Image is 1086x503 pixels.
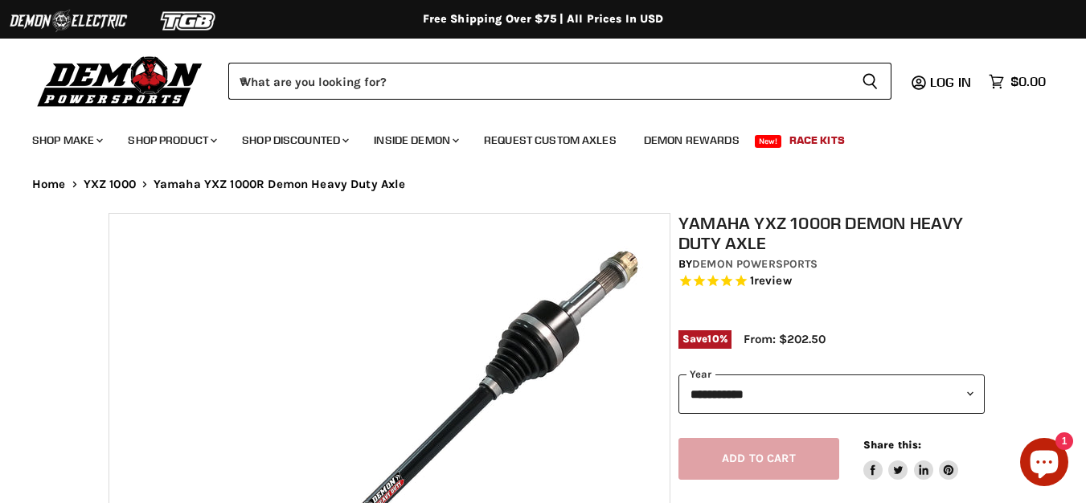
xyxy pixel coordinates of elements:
a: Race Kits [777,124,857,157]
input: When autocomplete results are available use up and down arrows to review and enter to select [228,63,849,100]
ul: Main menu [20,117,1042,157]
img: Demon Powersports [32,52,208,109]
aside: Share this: [863,438,959,481]
button: Search [849,63,891,100]
span: New! [755,135,782,148]
a: Shop Discounted [230,124,359,157]
a: $0.00 [981,70,1054,93]
a: Demon Powersports [692,257,818,271]
span: review [754,274,792,288]
span: 1 reviews [750,274,792,288]
img: Demon Electric Logo 2 [8,6,129,36]
a: Inside Demon [362,124,469,157]
a: Shop Product [116,124,227,157]
span: Log in [930,74,971,90]
img: TGB Logo 2 [129,6,249,36]
form: Product [228,63,891,100]
a: Request Custom Axles [472,124,629,157]
div: by [678,256,985,273]
a: Home [32,178,66,191]
h1: Yamaha YXZ 1000R Demon Heavy Duty Axle [678,213,985,253]
a: Shop Make [20,124,113,157]
a: Demon Rewards [632,124,752,157]
span: Share this: [863,439,921,451]
a: Log in [923,75,981,89]
select: year [678,374,985,414]
span: Yamaha YXZ 1000R Demon Heavy Duty Axle [154,178,406,191]
span: From: $202.50 [744,332,826,346]
span: 10 [707,333,719,345]
span: Save % [678,330,732,348]
span: $0.00 [1010,74,1046,89]
inbox-online-store-chat: Shopify online store chat [1015,438,1073,490]
a: YXZ 1000 [84,178,136,191]
span: Rated 5.0 out of 5 stars 1 reviews [678,273,985,290]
